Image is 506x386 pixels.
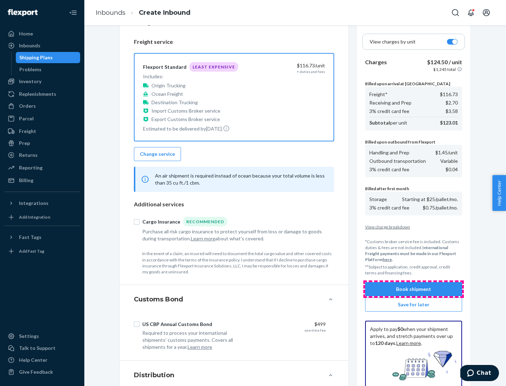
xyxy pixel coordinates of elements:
button: Change service [134,147,181,161]
p: Handling and Prep [369,149,409,156]
button: Learn more [188,344,212,351]
div: Help Center [19,357,47,364]
a: Parcel [4,113,80,124]
div: Flexport Standard [143,64,187,71]
button: View charge breakdown [365,224,462,230]
p: Freight* [369,91,388,98]
a: here [383,257,392,262]
div: Orders [19,102,36,109]
p: Destination Trucking [151,99,198,106]
p: Starting at $25/pallet/mo. [402,196,458,203]
a: Returns [4,149,80,161]
p: Additional services [134,200,334,208]
p: $1,245 total [433,66,456,72]
a: Problems [16,64,80,75]
input: Cargo InsuranceRecommended [134,219,140,225]
div: Purchase all risk cargo insurance to protect yourself from loss or damage to goods during transpo... [142,228,326,242]
div: Inbounds [19,42,40,49]
div: Billing [19,177,33,184]
p: Export Customs Broker service [151,116,220,123]
iframe: Opens a widget where you can chat to one of our agents [460,365,499,382]
button: Open account menu [479,6,493,20]
img: Flexport logo [8,9,38,16]
a: Create Inbound [139,9,190,16]
div: Home [19,30,33,37]
a: Add Integration [4,212,80,223]
a: Inbounds [96,9,125,16]
p: Receiving and Prep [369,99,411,106]
p: Storage [369,196,387,203]
p: 3% credit card fee [369,204,409,211]
div: US CBP Annual Customs Bond [142,321,212,328]
a: Shipping Plans [16,52,80,63]
div: Freight [19,128,36,135]
button: Integrations [4,198,80,209]
div: Recommended [183,217,227,226]
button: Talk to Support [4,342,80,354]
div: + duties and fees [297,69,325,74]
button: Book shipment [365,282,462,296]
p: Variable [440,158,458,165]
div: one-time fee [305,328,326,333]
button: Fast Tags [4,232,80,243]
b: Subtotal [369,120,390,126]
div: Shipping Plans [19,54,53,61]
div: Least Expensive [189,62,238,72]
a: Prep [4,138,80,149]
a: Orders [4,100,80,112]
p: $0.75/pallet/mo. [423,204,458,211]
p: Freight service [134,38,334,46]
a: Home [4,28,80,39]
div: Parcel [19,115,34,122]
a: Settings [4,331,80,342]
b: 120 days [375,340,395,346]
a: Learn more [396,340,421,346]
div: Replenishments [19,91,56,98]
p: $123.01 [440,119,458,126]
p: In the event of a claim, an insured will need to document the total cargo value and other covered... [142,251,334,275]
div: Problems [19,66,41,73]
a: Inbounds [4,40,80,51]
h4: Customs Bond [134,295,183,304]
div: Inventory [19,78,41,85]
a: Help Center [4,354,80,366]
button: Open notifications [464,6,478,20]
p: Billed upon outbound from Flexport [365,139,462,145]
ol: breadcrumbs [90,2,196,23]
div: $116.73 /unit [252,62,325,69]
a: Billing [4,175,80,186]
p: 3% credit card fee [369,166,409,173]
button: Help Center [492,175,506,211]
p: Apply to pay when your shipment arrives, and stretch payments over up to . . [370,326,457,347]
b: International Freight payments must be made in our Flexport Platform . [365,245,456,262]
div: Add Integration [19,214,50,220]
p: *Customs broker service fee is included. Customs duties & fees are not included. [365,239,462,263]
p: View charges by unit [370,38,416,45]
a: Inventory [4,76,80,87]
h4: Distribution [134,371,174,380]
button: Save for later [365,298,462,312]
button: Open Search Box [448,6,462,20]
p: per unit [369,119,407,126]
div: Give Feedback [19,368,53,375]
div: $499 [253,321,326,328]
p: Estimated to be delivered by [DATE] . [143,125,238,132]
p: $3.58 [446,108,458,115]
div: Talk to Support [19,345,56,352]
p: Includes: [143,73,238,80]
p: Outbound transportation [369,158,426,165]
div: Reporting [19,164,43,171]
button: Learn more [191,235,215,242]
p: $1.45 /unit [435,149,458,156]
p: $116.73 [440,91,458,98]
p: Import Customs Broker service [151,107,220,114]
b: $0 [397,326,403,332]
div: Cargo Insurance [142,218,180,225]
p: 3% credit card fee [369,108,409,115]
button: Close Navigation [66,6,80,20]
div: Prep [19,140,30,147]
div: Fast Tags [19,234,41,241]
button: Give Feedback [4,366,80,378]
p: **Subject to application, credit approval, credit terms and financing fees. [365,264,462,276]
